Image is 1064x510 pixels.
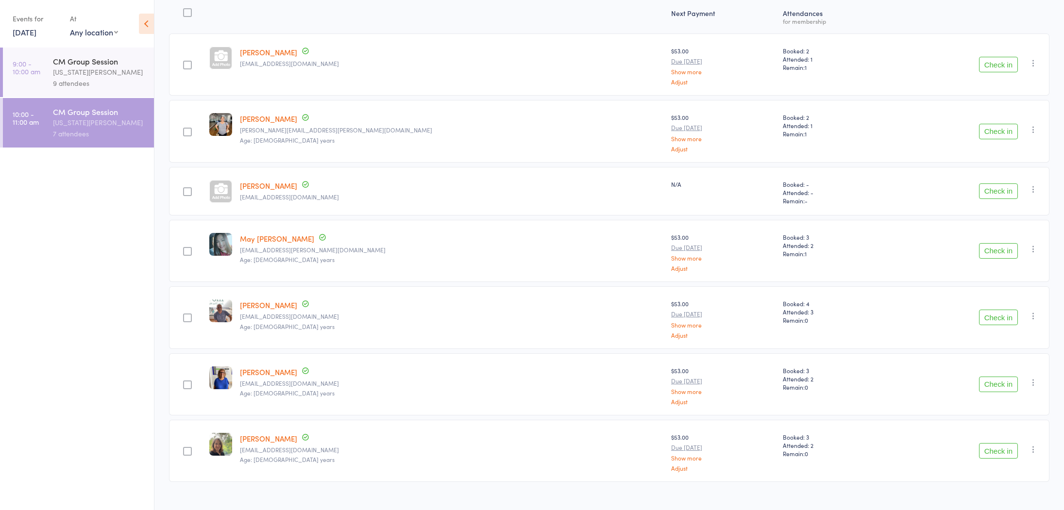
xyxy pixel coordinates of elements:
[240,60,663,67] small: gloriachaplin1969@gmail.com
[805,63,807,71] span: 1
[240,47,297,57] a: [PERSON_NAME]
[671,332,776,338] a: Adjust
[671,113,776,151] div: $53.00
[779,3,889,29] div: Atten­dances
[783,18,885,24] div: for membership
[783,233,885,241] span: Booked: 3
[671,255,776,261] a: Show more
[240,322,335,330] span: Age: [DEMOGRAPHIC_DATA] years
[70,11,118,27] div: At
[783,375,885,383] span: Attended: 2
[240,194,663,200] small: Denisegalligan1@gmail.com
[671,455,776,461] a: Show more
[667,3,779,29] div: Next Payment
[13,60,40,75] time: 9:00 - 10:00 am
[979,57,1018,72] button: Check in
[805,316,808,324] span: 0
[783,188,885,197] span: Attended: -
[671,47,776,85] div: $53.00
[979,243,1018,259] button: Check in
[671,58,776,65] small: Due [DATE]
[805,130,807,138] span: 1
[13,110,39,126] time: 10:00 - 11:00 am
[979,310,1018,325] button: Check in
[671,233,776,271] div: $53.00
[13,27,36,37] a: [DATE]
[3,48,154,97] a: 9:00 -10:00 amCM Group Session[US_STATE][PERSON_NAME]9 attendees
[805,449,808,458] span: 0
[240,389,335,397] span: Age: [DEMOGRAPHIC_DATA] years
[53,66,146,78] div: [US_STATE][PERSON_NAME]
[53,106,146,117] div: CM Group Session
[783,63,885,71] span: Remain:
[53,128,146,139] div: 7 attendees
[671,244,776,251] small: Due [DATE]
[240,455,335,463] span: Age: [DEMOGRAPHIC_DATA] years
[783,449,885,458] span: Remain:
[671,322,776,328] a: Show more
[783,47,885,55] span: Booked: 2
[783,366,885,375] span: Booked: 3
[13,11,60,27] div: Events for
[671,388,776,395] a: Show more
[671,433,776,471] div: $53.00
[240,300,297,310] a: [PERSON_NAME]
[783,55,885,63] span: Attended: 1
[209,299,232,322] img: image1729211436.png
[209,113,232,136] img: image1729465741.png
[783,249,885,258] span: Remain:
[240,181,297,191] a: [PERSON_NAME]
[671,366,776,405] div: $53.00
[979,377,1018,392] button: Check in
[209,366,232,389] img: image1730435535.png
[240,380,663,387] small: vivianaoliver@optusnet.com.au
[240,446,663,453] small: bubutz@hotmail.com
[805,383,808,391] span: 0
[70,27,118,37] div: Any location
[783,433,885,441] span: Booked: 3
[209,433,232,456] img: image1729296222.png
[3,98,154,148] a: 10:00 -11:00 amCM Group Session[US_STATE][PERSON_NAME]7 attendees
[240,367,297,377] a: [PERSON_NAME]
[979,183,1018,199] button: Check in
[671,124,776,131] small: Due [DATE]
[53,78,146,89] div: 9 attendees
[671,135,776,142] a: Show more
[671,146,776,152] a: Adjust
[240,233,314,244] a: May [PERSON_NAME]
[240,313,663,320] small: pjlanzon63@gmail.com
[671,68,776,75] a: Show more
[240,247,663,253] small: may.ingwersen@gmail.com
[671,444,776,451] small: Due [DATE]
[209,233,232,256] img: image1704696720.png
[240,136,335,144] span: Age: [DEMOGRAPHIC_DATA] years
[805,197,808,205] span: -
[979,443,1018,459] button: Check in
[53,56,146,66] div: CM Group Session
[671,398,776,405] a: Adjust
[240,433,297,444] a: [PERSON_NAME]
[783,299,885,308] span: Booked: 4
[53,117,146,128] div: [US_STATE][PERSON_NAME]
[783,113,885,121] span: Booked: 2
[671,299,776,338] div: $53.00
[783,316,885,324] span: Remain:
[783,197,885,205] span: Remain:
[240,127,663,133] small: anna.cottee@gmail.com
[671,265,776,271] a: Adjust
[783,308,885,316] span: Attended: 3
[783,241,885,249] span: Attended: 2
[783,180,885,188] span: Booked: -
[671,378,776,384] small: Due [DATE]
[671,311,776,317] small: Due [DATE]
[979,124,1018,139] button: Check in
[671,465,776,471] a: Adjust
[671,79,776,85] a: Adjust
[783,130,885,138] span: Remain:
[240,114,297,124] a: [PERSON_NAME]
[783,121,885,130] span: Attended: 1
[671,180,776,188] div: N/A
[240,255,335,263] span: Age: [DEMOGRAPHIC_DATA] years
[805,249,807,258] span: 1
[783,441,885,449] span: Attended: 2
